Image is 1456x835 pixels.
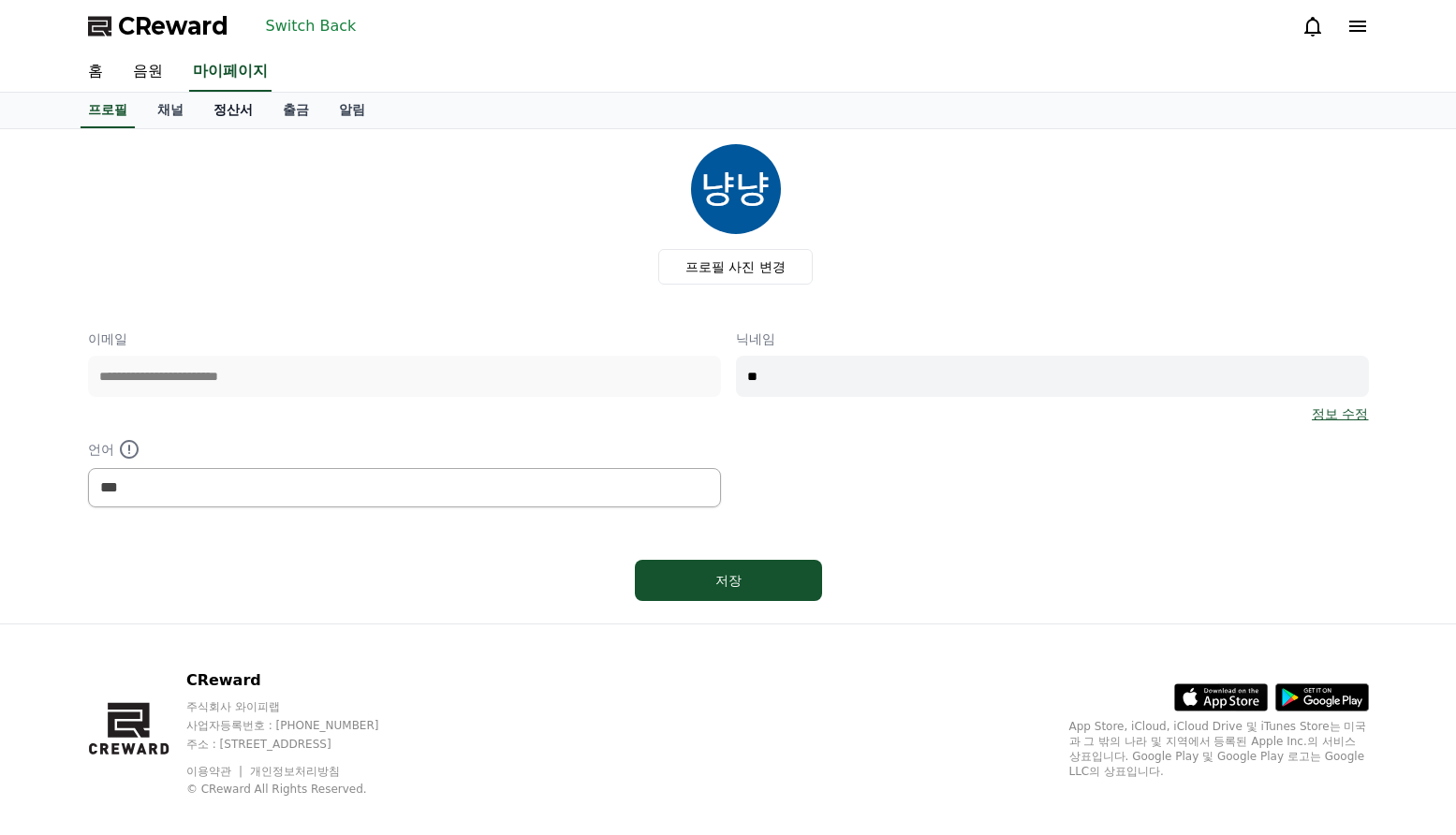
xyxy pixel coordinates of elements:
[189,52,272,92] a: 마이페이지
[672,571,785,590] div: 저장
[88,330,721,348] p: 이메일
[186,765,245,778] a: 이용약관
[88,11,228,41] a: CReward
[186,669,415,692] p: CReward
[118,52,178,92] a: 음원
[186,699,415,714] p: 주식회사 와이피랩
[324,93,380,128] a: 알림
[73,52,118,92] a: 홈
[1312,404,1368,423] a: 정보 수정
[199,93,268,128] a: 정산서
[186,718,415,733] p: 사업자등록번호 : [PHONE_NUMBER]
[186,782,415,797] p: © CReward All Rights Reserved.
[250,765,340,778] a: 개인정보처리방침
[736,330,1369,348] p: 닉네임
[691,144,781,234] img: profile_image
[1069,719,1369,779] p: App Store, iCloud, iCloud Drive 및 iTunes Store는 미국과 그 밖의 나라 및 지역에서 등록된 Apple Inc.의 서비스 상표입니다. Goo...
[88,438,721,461] p: 언어
[186,737,415,752] p: 주소 : [STREET_ADDRESS]
[635,560,822,601] button: 저장
[118,11,228,41] span: CReward
[268,93,324,128] a: 출금
[658,249,813,285] label: 프로필 사진 변경
[258,11,364,41] button: Switch Back
[81,93,135,128] a: 프로필
[142,93,199,128] a: 채널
